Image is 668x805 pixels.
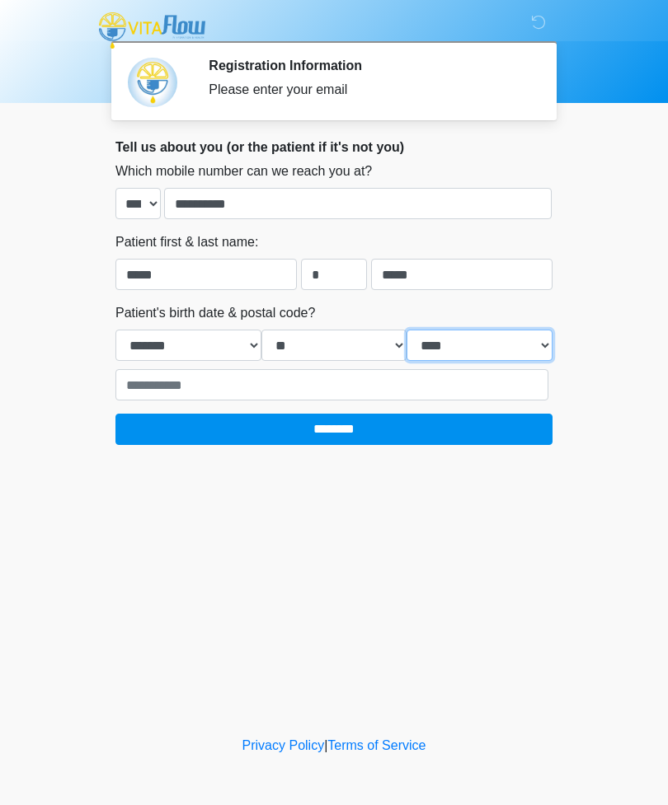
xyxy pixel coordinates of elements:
[115,161,372,181] label: Which mobile number can we reach you at?
[324,738,327,752] a: |
[128,58,177,107] img: Agent Avatar
[209,80,528,100] div: Please enter your email
[327,738,426,752] a: Terms of Service
[115,232,258,252] label: Patient first & last name:
[99,12,205,49] img: Vitaflow IV Hydration and Health Logo
[115,139,553,155] h2: Tell us about you (or the patient if it's not you)
[209,58,528,73] h2: Registration Information
[242,738,325,752] a: Privacy Policy
[115,303,315,323] label: Patient's birth date & postal code?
